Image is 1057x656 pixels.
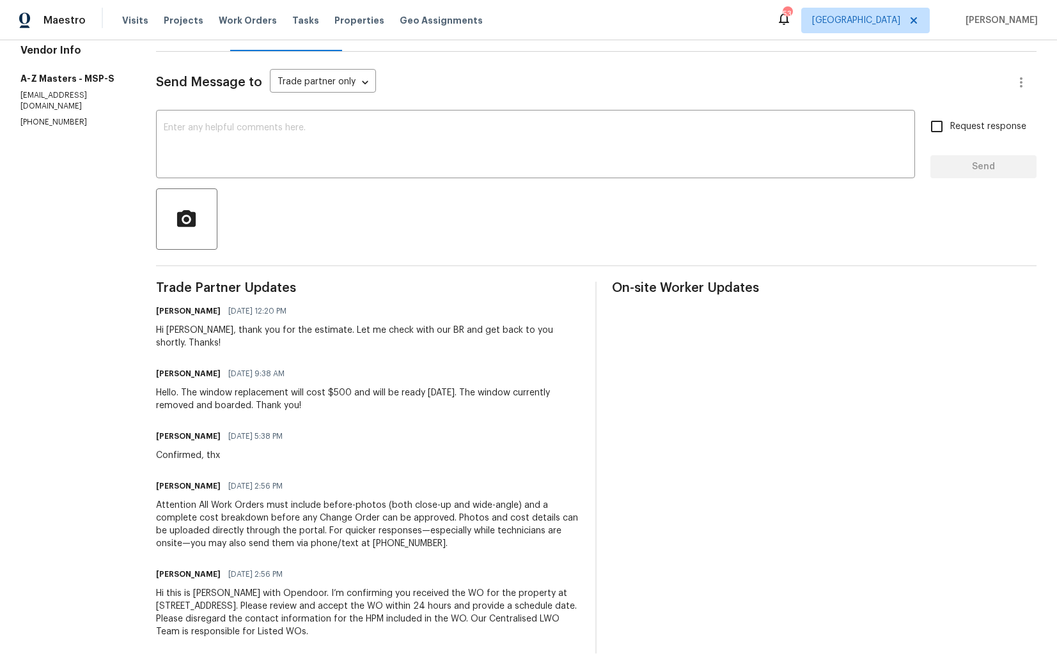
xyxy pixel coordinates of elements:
div: 53 [783,8,792,20]
span: Maestro [43,14,86,27]
span: [PERSON_NAME] [960,14,1038,27]
div: Hello. The window replacement will cost $500 and will be ready [DATE]. The window currently remov... [156,386,581,412]
span: [DATE] 2:56 PM [228,568,283,581]
span: Send Message to [156,76,262,89]
span: [GEOGRAPHIC_DATA] [812,14,900,27]
span: Request response [950,120,1026,133]
span: On-site Worker Updates [612,282,1037,294]
span: [DATE] 2:56 PM [228,480,283,492]
h4: Vendor Info [20,44,125,57]
span: [DATE] 9:38 AM [228,367,285,380]
span: Work Orders [219,14,277,27]
div: Attention All Work Orders must include before-photos (both close-up and wide-angle) and a complet... [156,499,581,550]
div: Hi this is [PERSON_NAME] with Opendoor. I’m confirming you received the WO for the property at [S... [156,587,581,638]
div: Trade partner only [270,72,376,93]
span: [DATE] 12:20 PM [228,305,286,317]
span: [DATE] 5:38 PM [228,430,283,443]
h6: [PERSON_NAME] [156,480,221,492]
span: Tasks [292,16,319,25]
span: Trade Partner Updates [156,282,581,294]
h6: [PERSON_NAME] [156,568,221,581]
span: Visits [122,14,148,27]
h6: [PERSON_NAME] [156,430,221,443]
h5: A-Z Masters - MSP-S [20,72,125,85]
h6: [PERSON_NAME] [156,367,221,380]
div: Confirmed, thx [156,449,290,462]
span: Properties [334,14,384,27]
h6: [PERSON_NAME] [156,305,221,317]
div: Hi [PERSON_NAME], thank you for the estimate. Let me check with our BR and get back to you shortl... [156,324,581,349]
p: [EMAIL_ADDRESS][DOMAIN_NAME] [20,90,125,112]
span: Projects [164,14,203,27]
span: Geo Assignments [400,14,483,27]
p: [PHONE_NUMBER] [20,117,125,128]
